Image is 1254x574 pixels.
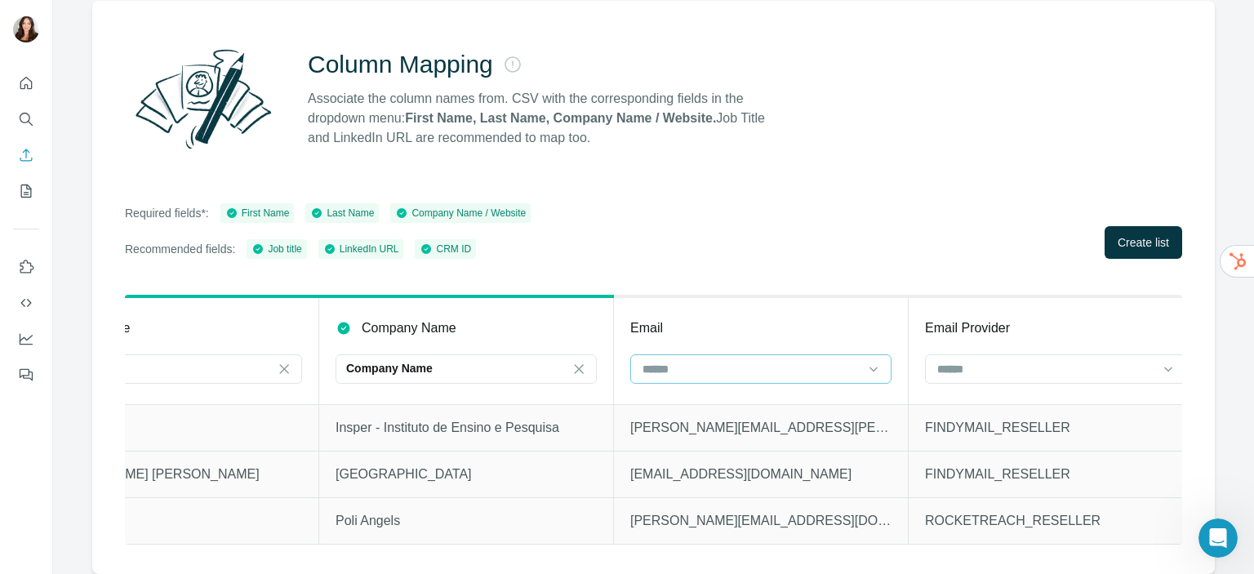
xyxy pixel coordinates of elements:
p: Company Name [346,360,433,376]
p: [GEOGRAPHIC_DATA] [336,465,597,484]
p: [PERSON_NAME][EMAIL_ADDRESS][PERSON_NAME][DOMAIN_NAME] [630,418,892,438]
p: Email Provider [925,318,1010,338]
p: Mussa, PhD [41,511,302,531]
img: Surfe Illustration - Column Mapping [125,40,282,158]
p: Associate the column names from. CSV with the corresponding fields in the dropdown menu: Job Titl... [308,89,780,148]
button: Create list [1105,226,1182,259]
h2: Column Mapping [308,50,493,79]
div: CRM ID [420,242,471,256]
div: Company Name / Website [395,206,526,220]
div: LinkedIn URL [323,242,399,256]
span: Create list [1118,234,1169,251]
img: Avatar [13,16,39,42]
p: Recommended fields: [125,241,235,257]
p: Orticelli [41,418,302,438]
iframe: Intercom live chat [1198,518,1238,558]
p: Insper - Instituto de Ensino e Pesquisa [336,418,597,438]
strong: First Name, Last Name, Company Name / Website. [405,111,716,125]
p: Poli Angels [336,511,597,531]
div: First Name [225,206,290,220]
p: FINDYMAIL_RESELLER [925,418,1186,438]
button: Feedback [13,360,39,389]
button: Quick start [13,69,39,98]
button: Use Surfe on LinkedIn [13,252,39,282]
p: Required fields*: [125,205,209,221]
div: Last Name [310,206,374,220]
button: Dashboard [13,324,39,354]
div: Job title [251,242,301,256]
p: [EMAIL_ADDRESS][DOMAIN_NAME] [630,465,892,484]
p: [PERSON_NAME][EMAIL_ADDRESS][DOMAIN_NAME] [630,511,892,531]
button: Search [13,105,39,134]
p: FINDYMAIL_RESELLER [925,465,1186,484]
button: Enrich CSV [13,140,39,170]
p: [PERSON_NAME] [PERSON_NAME] [41,465,302,484]
p: Company Name [362,318,456,338]
button: My lists [13,176,39,206]
button: Use Surfe API [13,288,39,318]
p: ROCKETREACH_RESELLER [925,511,1186,531]
p: Email [630,318,663,338]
